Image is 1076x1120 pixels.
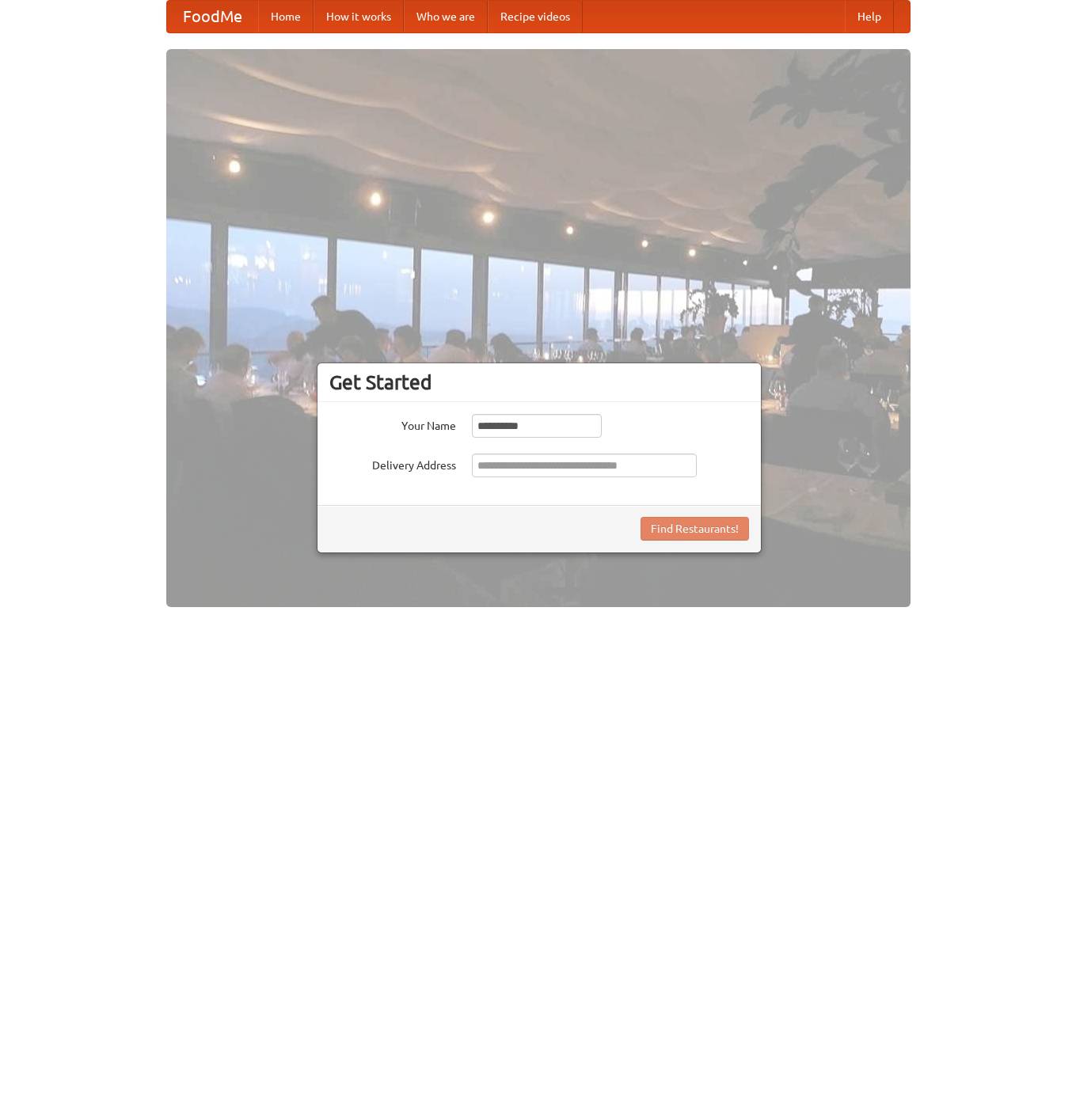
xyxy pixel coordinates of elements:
[641,517,749,541] button: Find Restaurants!
[167,1,258,32] a: FoodMe
[845,1,894,32] a: Help
[329,414,456,434] label: Your Name
[314,1,404,32] a: How it works
[404,1,488,32] a: Who we are
[488,1,583,32] a: Recipe videos
[329,454,456,473] label: Delivery Address
[329,370,749,394] h3: Get Started
[258,1,314,32] a: Home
